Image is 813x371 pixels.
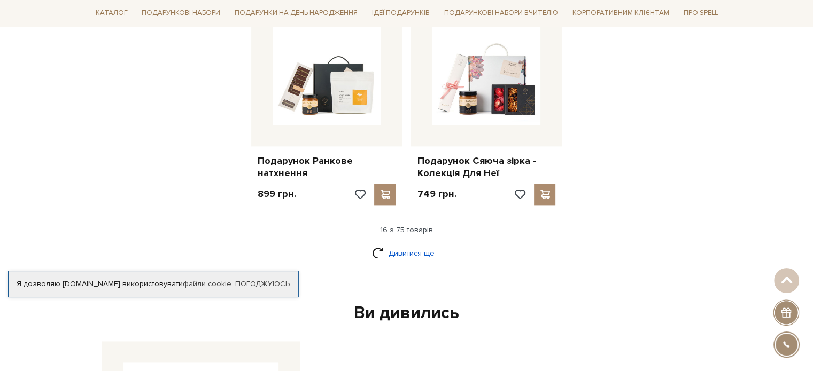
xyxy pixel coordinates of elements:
p: 749 грн. [417,188,456,200]
a: Подарункові набори Вчителю [440,4,562,22]
a: Подарунки на День народження [230,5,362,22]
p: 899 грн. [258,188,296,200]
div: Я дозволяю [DOMAIN_NAME] використовувати [9,279,298,289]
a: файли cookie [183,279,231,288]
a: Про Spell [679,5,722,22]
a: Подарунок Сяюча зірка - Колекція Для Неї [417,155,555,180]
a: Корпоративним клієнтам [568,5,673,22]
a: Подарунок Ранкове натхнення [258,155,396,180]
a: Подарункові набори [137,5,224,22]
a: Погоджуюсь [235,279,290,289]
a: Ідеї подарунків [368,5,434,22]
div: Ви дивились [98,302,716,325]
div: 16 з 75 товарів [87,225,726,235]
a: Дивитися ще [372,244,442,263]
a: Каталог [91,5,132,22]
